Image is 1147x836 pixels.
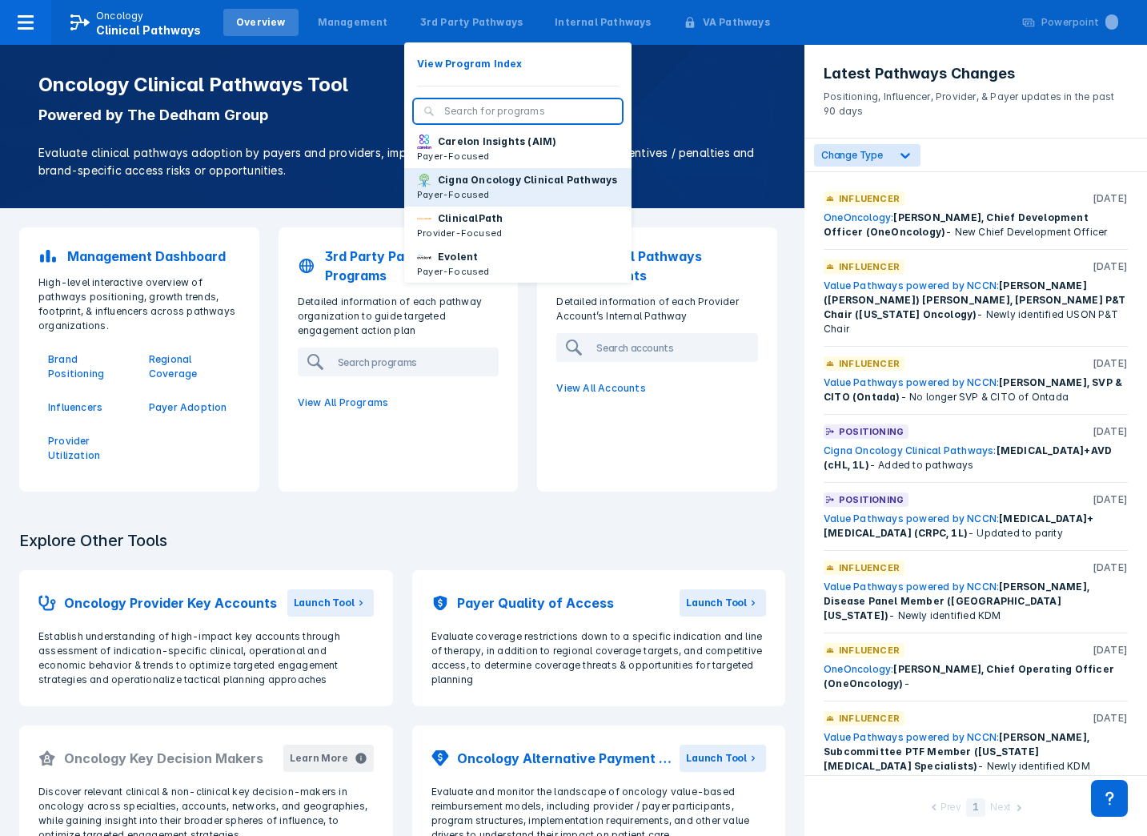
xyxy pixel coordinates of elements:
a: Internal Pathways Accounts [547,237,768,295]
span: [PERSON_NAME], Chief Operating Officer (OneOncology) [824,663,1114,689]
span: Change Type [821,149,883,161]
span: [PERSON_NAME], Chief Development Officer (OneOncology) [824,211,1089,238]
div: - Newly identified USON P&T Chair [824,279,1128,336]
div: 3rd Party Pathways [420,15,523,30]
div: Overview [236,15,286,30]
input: Search for programs [444,104,612,119]
div: VA Pathways [703,15,770,30]
p: Influencer [839,711,900,725]
button: ClinicalPathProvider-Focused [404,207,632,245]
a: Value Pathways powered by NCCN: [824,279,999,291]
a: OneOncology: [824,663,893,675]
p: Detailed information of each Provider Account’s Internal Pathway [547,295,768,324]
p: Influencer [839,561,900,575]
button: Launch Tool [680,589,766,617]
div: - Updated to parity [824,512,1128,541]
p: Evaluate coverage restrictions down to a specific indication and line of therapy, in addition to ... [431,629,767,687]
p: Positioning [839,424,904,439]
p: Payer-Focused [417,264,490,279]
button: Launch Tool [287,589,374,617]
p: [DATE] [1093,259,1128,274]
p: Internal Pathways Accounts [584,247,758,285]
div: Internal Pathways [555,15,651,30]
h3: Latest Pathways Changes [824,64,1128,83]
p: Influencer [839,259,900,274]
h3: Explore Other Tools [10,520,177,561]
div: Launch Tool [294,596,355,610]
input: Search accounts [590,335,756,360]
div: - New Chief Development Officer [824,211,1128,239]
p: Positioning [839,492,904,507]
div: - Newly identified KDM [824,580,1128,623]
div: - Added to pathways [824,444,1128,472]
a: Internal Pathways [542,9,664,36]
div: Prev [940,800,961,817]
img: new-century-health.png [417,250,431,264]
button: Launch Tool [680,745,766,772]
a: Brand Positioning [48,352,130,381]
p: Detailed information of each pathway organization to guide targeted engagement action plan [288,295,509,338]
img: cigna-oncology-clinical-pathways.png [417,173,431,187]
a: Value Pathways powered by NCCN: [824,581,999,593]
p: Evaluate clinical pathways adoption by payers and providers, implementation sophistication, finan... [38,144,766,179]
a: Management Dashboard [29,237,250,275]
a: Regional Coverage [149,352,231,381]
button: View Program Index [404,52,632,76]
a: Provider Utilization [48,434,130,463]
div: Management [318,15,388,30]
button: Carelon Insights (AIM)Payer-Focused [404,130,632,168]
h2: Oncology Key Decision Makers [64,749,263,768]
a: Payer Adoption [149,400,231,415]
p: [DATE] [1093,561,1128,575]
div: - No longer SVP & CITO of Ontada [824,376,1128,404]
div: Powerpoint [1041,15,1118,30]
a: View All Programs [288,386,509,420]
p: Positioning, Influencer, Provider, & Payer updates in the past 90 days [824,83,1128,119]
a: View All Accounts [547,372,768,405]
div: - [824,662,1128,691]
h2: Oncology Provider Key Accounts [64,593,277,613]
h2: Oncology Alternative Payment Models [457,749,680,768]
h1: Oncology Clinical Pathways Tool [38,74,766,96]
p: [DATE] [1093,643,1128,657]
a: 3rd Party Pathways [407,9,536,36]
span: [PERSON_NAME] ([PERSON_NAME]) [PERSON_NAME], [PERSON_NAME] P&T Chair ([US_STATE] Oncology) [824,279,1126,320]
a: Value Pathways powered by NCCN: [824,376,999,388]
div: Contact Support [1091,780,1128,817]
p: Oncology [96,9,144,23]
p: Management Dashboard [67,247,226,266]
p: Evolent [438,250,478,264]
p: Provider-Focused [417,226,503,240]
input: Search programs [331,349,498,375]
p: Cigna Oncology Clinical Pathways [438,173,617,187]
p: [DATE] [1093,356,1128,371]
button: Cigna Oncology Clinical PathwaysPayer-Focused [404,168,632,207]
a: Value Pathways powered by NCCN: [824,512,999,525]
p: Influencer [839,643,900,657]
p: High-level interactive overview of pathways positioning, growth trends, footprint, & influencers ... [29,275,250,333]
p: Influencers [48,400,130,415]
button: EvolentPayer-Focused [404,245,632,283]
p: Influencer [839,356,900,371]
p: Establish understanding of high-impact key accounts through assessment of indication-specific cli... [38,629,374,687]
button: Learn More [283,745,373,772]
div: 1 [966,798,985,817]
p: Influencer [839,191,900,206]
img: carelon-insights.png [417,135,431,149]
p: Powered by The Dedham Group [38,106,766,125]
p: ClinicalPath [438,211,503,226]
a: Cigna Oncology Clinical Pathways: [824,444,997,456]
p: [DATE] [1093,711,1128,725]
a: OneOncology: [824,211,893,223]
div: Next [990,800,1011,817]
p: [DATE] [1093,492,1128,507]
